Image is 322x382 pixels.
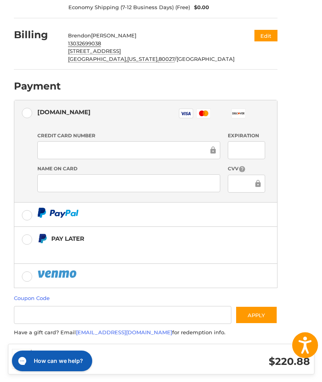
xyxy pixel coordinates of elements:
label: Name on Card [37,165,220,172]
span: [PERSON_NAME] [91,32,136,39]
a: [EMAIL_ADDRESS][DOMAIN_NAME] [76,329,172,335]
iframe: Gorgias live chat messenger [8,348,95,374]
span: [GEOGRAPHIC_DATA] [177,56,235,62]
img: Pay Later icon [37,234,47,244]
h2: Payment [14,80,61,92]
span: / [159,56,177,62]
div: Pay Later [51,232,204,245]
div: Have a gift card? Email for redemption info. [14,329,277,337]
iframe: PayPal Message 1 [37,247,204,254]
label: Expiration [228,132,265,139]
label: Credit Card Number [37,132,220,139]
button: Apply [235,306,277,324]
span: $0.00 [190,4,209,12]
span: Economy Shipping (7-12 Business Days) (Free) [68,4,190,12]
img: PayPal icon [37,269,78,279]
span: Brendon [68,32,91,39]
h3: $220.88 [175,355,310,368]
button: Edit [254,30,277,41]
h2: Billing [14,29,60,41]
div: [DOMAIN_NAME] [37,105,91,119]
label: CVV [228,165,265,173]
h3: 1 Item [40,353,175,363]
img: PayPal icon [37,208,79,218]
a: Coupon Code [14,295,50,301]
input: Gift Certificate or Coupon Code [14,306,232,324]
